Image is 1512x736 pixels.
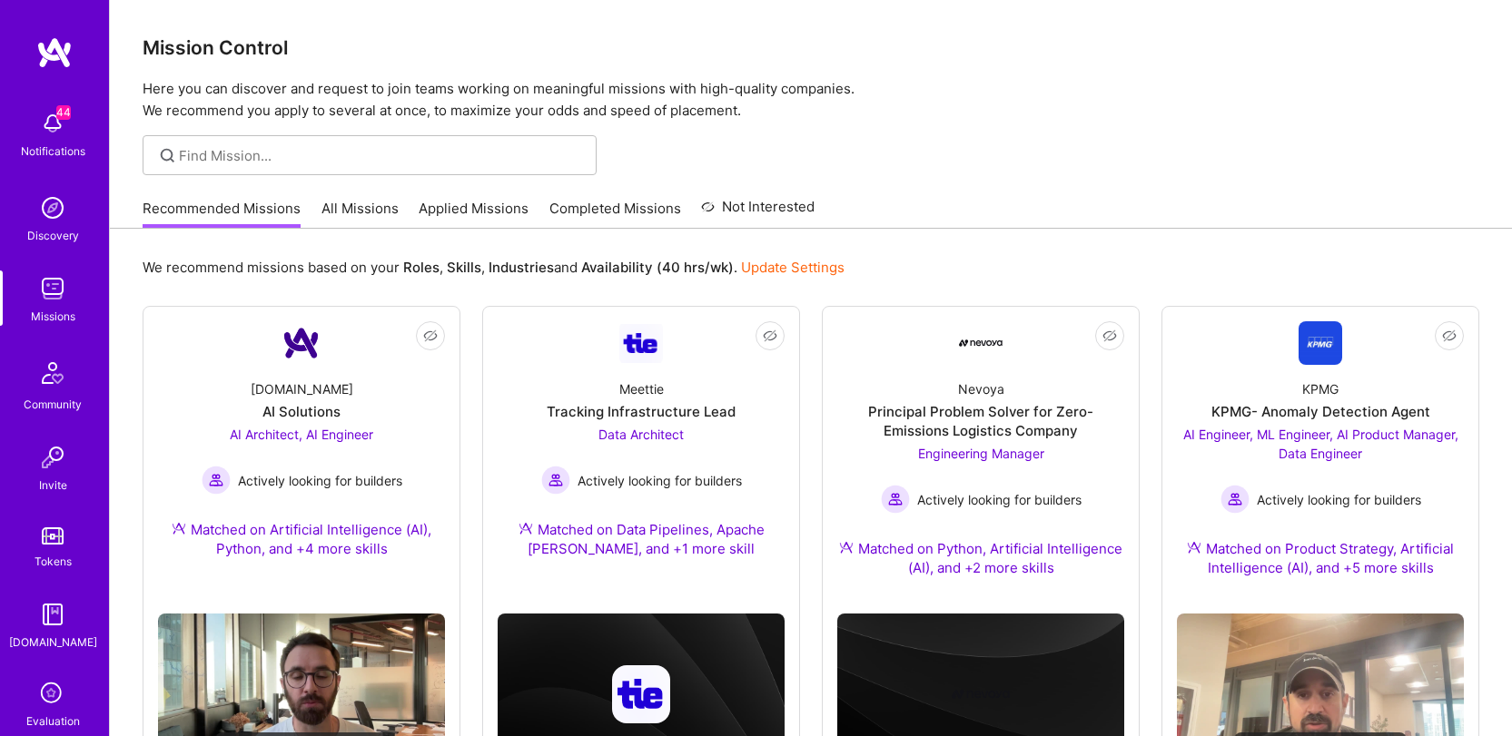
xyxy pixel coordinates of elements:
img: Actively looking for builders [202,466,231,495]
span: Actively looking for builders [1257,490,1421,509]
img: Company Logo [619,324,663,363]
h3: Mission Control [143,36,1479,59]
a: Recommended Missions [143,199,301,229]
div: [DOMAIN_NAME] [9,633,97,652]
div: [DOMAIN_NAME] [251,379,353,398]
div: Missions [31,307,75,326]
div: Tokens [35,552,72,571]
a: Company LogoMeettieTracking Infrastructure LeadData Architect Actively looking for buildersActive... [498,321,785,580]
img: guide book [35,596,71,633]
img: discovery [35,190,71,226]
div: Matched on Artificial Intelligence (AI), Python, and +4 more skills [158,520,445,558]
a: Update Settings [741,259,845,276]
span: Actively looking for builders [917,490,1082,509]
span: Engineering Manager [918,446,1044,461]
p: We recommend missions based on your , , and . [143,258,845,277]
img: bell [35,105,71,142]
a: Company LogoNevoyaPrincipal Problem Solver for Zero-Emissions Logistics CompanyEngineering Manage... [837,321,1124,599]
span: AI Engineer, ML Engineer, AI Product Manager, Data Engineer [1183,427,1458,461]
a: Applied Missions [419,199,529,229]
input: Find Mission... [179,146,583,165]
div: Evaluation [26,711,80,731]
a: All Missions [321,199,399,229]
b: Skills [447,259,481,276]
a: Not Interested [701,196,815,229]
img: Company logo [952,665,1010,723]
div: Matched on Data Pipelines, Apache [PERSON_NAME], and +1 more skill [498,520,785,558]
img: Ateam Purple Icon [172,521,186,535]
img: teamwork [35,270,71,307]
a: Company Logo[DOMAIN_NAME]AI SolutionsAI Architect, AI Engineer Actively looking for buildersActiv... [158,321,445,599]
i: icon EyeClosed [423,329,438,343]
span: Data Architect [598,427,684,442]
div: Matched on Product Strategy, Artificial Intelligence (AI), and +5 more skills [1177,539,1464,577]
img: Company logo [612,665,670,723]
div: Notifications [21,142,85,161]
img: tokens [42,527,64,545]
div: Matched on Python, Artificial Intelligence (AI), and +2 more skills [837,539,1124,577]
img: Ateam Purple Icon [519,521,533,535]
b: Availability (40 hrs/wk) [581,259,734,276]
i: icon EyeClosed [1442,329,1457,343]
img: Actively looking for builders [1220,485,1250,514]
img: Company Logo [280,321,323,365]
span: AI Architect, AI Engineer [230,427,373,442]
span: 44 [56,105,71,120]
div: Discovery [27,226,79,245]
div: Nevoya [958,379,1004,398]
img: Ateam Purple Icon [1187,540,1201,554]
i: icon EyeClosed [763,329,777,343]
div: Invite [39,476,67,495]
div: Tracking Infrastructure Lead [547,402,736,421]
img: Actively looking for builders [541,466,570,495]
img: logo [36,36,73,69]
img: Invite [35,439,71,476]
p: Here you can discover and request to join teams working on meaningful missions with high-quality ... [143,78,1479,122]
b: Roles [403,259,440,276]
span: Actively looking for builders [238,471,402,490]
img: Community [31,351,74,395]
a: Company LogoKPMGKPMG- Anomaly Detection AgentAI Engineer, ML Engineer, AI Product Manager, Data E... [1177,321,1464,599]
i: icon EyeClosed [1102,329,1117,343]
i: icon SelectionTeam [35,677,70,711]
i: icon SearchGrey [157,145,178,166]
img: Actively looking for builders [881,485,910,514]
div: Meettie [619,379,664,398]
span: Actively looking for builders [578,471,742,490]
div: Principal Problem Solver for Zero-Emissions Logistics Company [837,402,1124,440]
img: Ateam Purple Icon [839,540,854,554]
div: AI Solutions [262,402,341,421]
b: Industries [489,259,554,276]
div: KPMG- Anomaly Detection Agent [1211,402,1430,421]
div: KPMG [1302,379,1339,398]
a: Completed Missions [549,199,681,229]
img: Company Logo [1299,321,1342,365]
img: Company Logo [959,339,1003,347]
div: Community [24,395,82,414]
